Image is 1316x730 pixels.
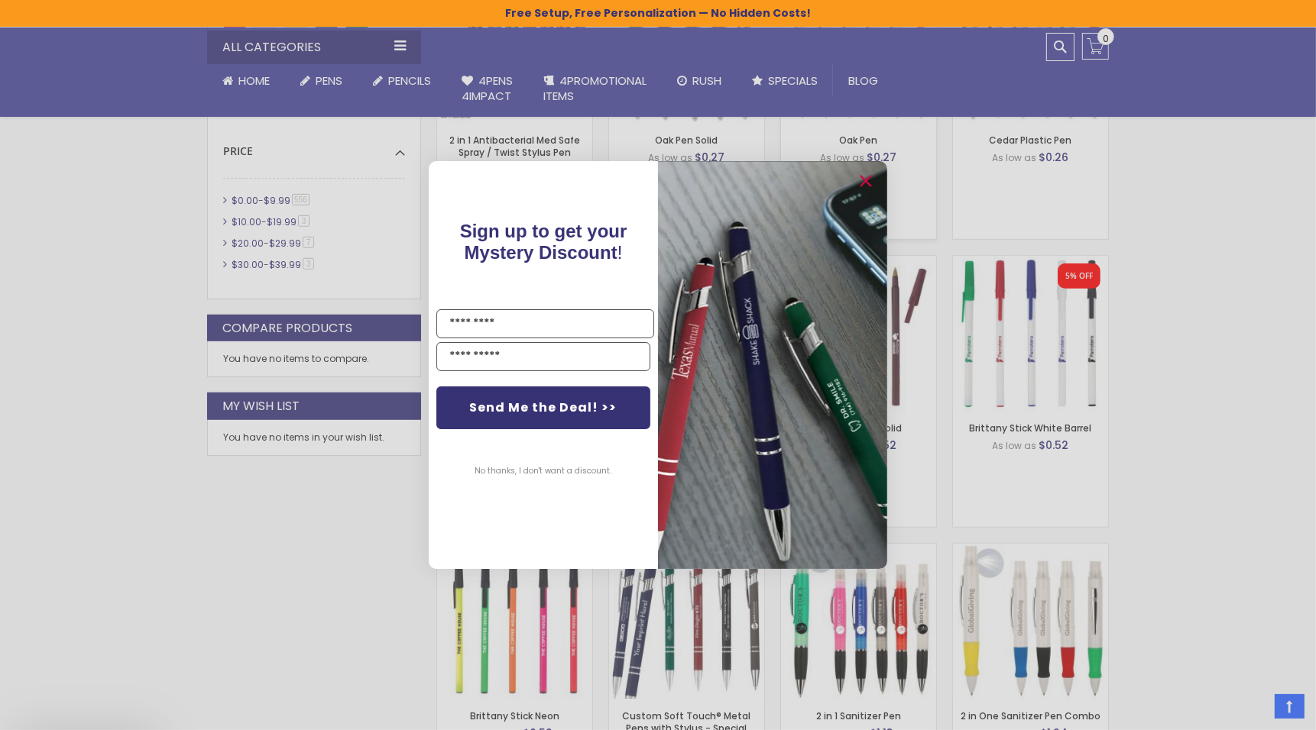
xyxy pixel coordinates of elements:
[460,221,627,263] span: Sign up to get your Mystery Discount
[460,221,627,263] span: !
[658,161,887,568] img: pop-up-image
[854,169,878,193] button: Close dialog
[436,386,650,429] button: Send Me the Deal! >>
[468,452,620,490] button: No thanks, I don't want a discount.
